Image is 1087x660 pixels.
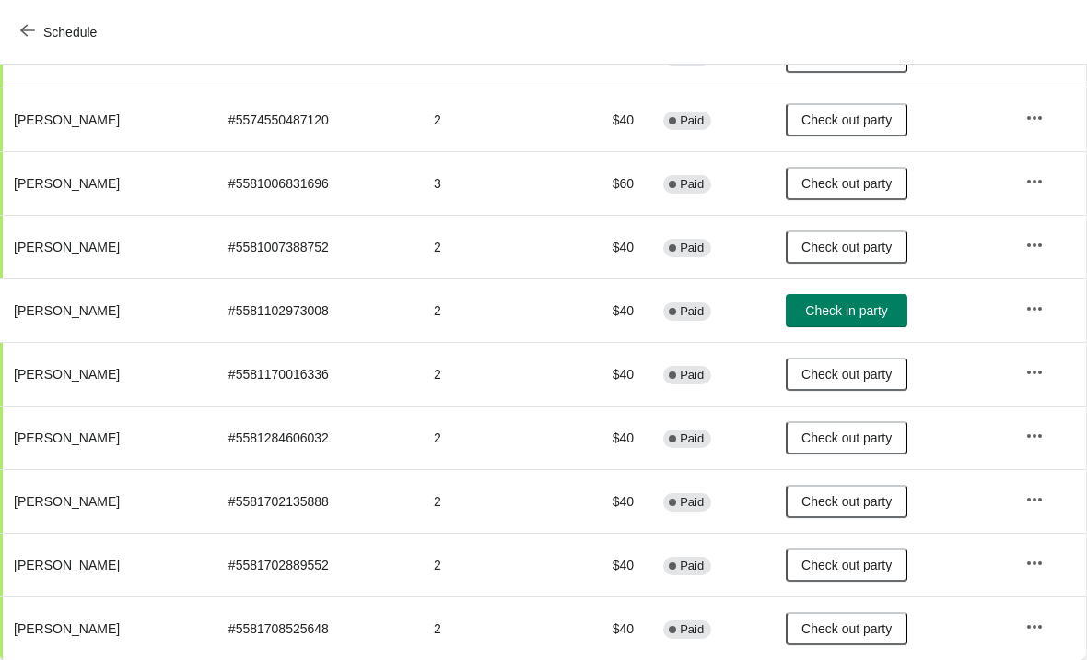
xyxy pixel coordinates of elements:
span: Paid [680,113,704,128]
td: # 5581006831696 [214,151,419,215]
span: Paid [680,495,704,510]
td: $40 [559,278,649,342]
span: Check out party [801,430,892,445]
td: # 5581702889552 [214,533,419,596]
td: # 5574550487120 [214,88,419,151]
td: # 5581708525648 [214,596,419,660]
button: Check out party [786,548,907,582]
span: Check out party [801,558,892,572]
td: 2 [419,278,559,342]
button: Check out party [786,612,907,645]
td: 2 [419,215,559,278]
td: 2 [419,342,559,406]
td: 2 [419,88,559,151]
td: # 5581007388752 [214,215,419,278]
td: $40 [559,469,649,533]
td: # 5581702135888 [214,469,419,533]
td: $40 [559,342,649,406]
td: 2 [419,596,559,660]
span: Paid [680,368,704,383]
button: Check out party [786,103,907,136]
span: [PERSON_NAME] [14,430,120,445]
span: Check in party [805,303,887,318]
span: [PERSON_NAME] [14,112,120,127]
span: [PERSON_NAME] [14,558,120,572]
td: $40 [559,533,649,596]
span: [PERSON_NAME] [14,621,120,636]
td: 3 [419,151,559,215]
span: Paid [680,241,704,255]
span: Check out party [801,240,892,254]
button: Check in party [786,294,907,327]
button: Check out party [786,485,907,518]
span: Paid [680,622,704,637]
span: Check out party [801,494,892,509]
td: $60 [559,151,649,215]
td: # 5581102973008 [214,278,419,342]
span: Check out party [801,621,892,636]
td: 2 [419,469,559,533]
span: Paid [680,431,704,446]
span: [PERSON_NAME] [14,367,120,382]
span: [PERSON_NAME] [14,240,120,254]
td: 2 [419,406,559,469]
button: Check out party [786,421,907,454]
button: Check out party [786,230,907,264]
td: $40 [559,596,649,660]
td: # 5581170016336 [214,342,419,406]
span: Paid [680,304,704,319]
span: [PERSON_NAME] [14,494,120,509]
td: 2 [419,533,559,596]
span: Paid [680,559,704,573]
td: $40 [559,88,649,151]
span: Check out party [801,112,892,127]
span: Schedule [43,25,97,40]
span: [PERSON_NAME] [14,176,120,191]
td: $40 [559,406,649,469]
span: [PERSON_NAME] [14,303,120,318]
span: Check out party [801,176,892,191]
span: Check out party [801,367,892,382]
td: $40 [559,215,649,278]
button: Check out party [786,167,907,200]
button: Check out party [786,358,907,391]
button: Schedule [9,16,111,49]
span: Paid [680,177,704,192]
td: # 5581284606032 [214,406,419,469]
